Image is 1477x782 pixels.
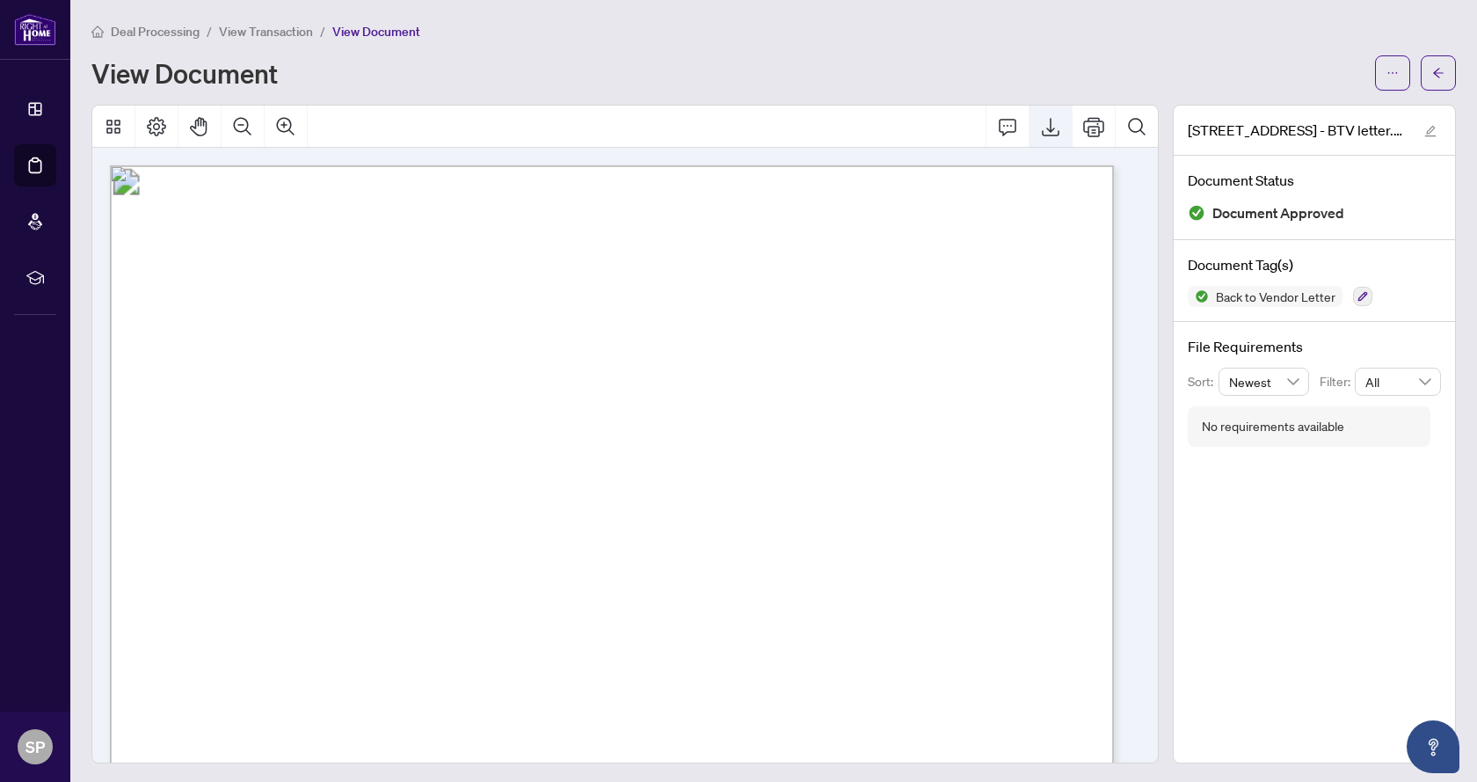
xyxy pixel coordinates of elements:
p: Sort: [1188,372,1219,391]
img: Document Status [1188,204,1205,222]
span: Deal Processing [111,24,200,40]
span: arrow-left [1432,67,1444,79]
h4: Document Tag(s) [1188,254,1441,275]
li: / [207,21,212,41]
span: [STREET_ADDRESS] - BTV letter.pdf [1188,120,1408,141]
li: / [320,21,325,41]
span: View Transaction [219,24,313,40]
span: Document Approved [1212,201,1344,225]
h4: Document Status [1188,170,1441,191]
span: All [1365,369,1430,395]
span: View Document [332,24,420,40]
img: Status Icon [1188,286,1209,307]
h1: View Document [91,59,278,87]
span: ellipsis [1386,67,1399,79]
img: logo [14,13,56,46]
h4: File Requirements [1188,336,1441,357]
span: home [91,26,104,38]
span: Back to Vendor Letter [1209,290,1342,303]
span: Newest [1229,369,1299,395]
span: SP [25,734,45,759]
p: Filter: [1320,372,1355,391]
button: Open asap [1407,720,1459,773]
div: No requirements available [1202,417,1344,436]
span: edit [1424,125,1437,137]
